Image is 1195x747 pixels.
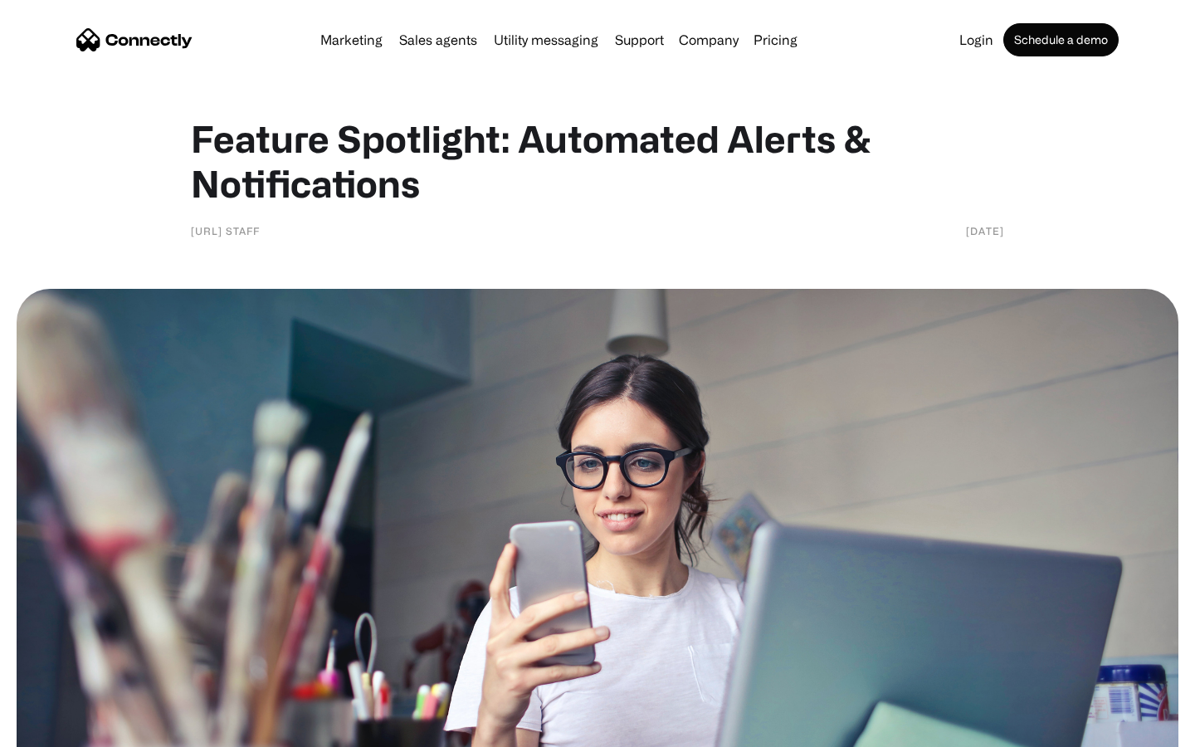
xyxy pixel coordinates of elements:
a: Login [953,33,1000,46]
ul: Language list [33,718,100,741]
a: Schedule a demo [1003,23,1119,56]
a: Pricing [747,33,804,46]
div: [DATE] [966,222,1004,239]
a: Support [608,33,671,46]
aside: Language selected: English [17,718,100,741]
a: Marketing [314,33,389,46]
div: Company [679,28,739,51]
a: Sales agents [393,33,484,46]
div: [URL] staff [191,222,260,239]
a: Utility messaging [487,33,605,46]
h1: Feature Spotlight: Automated Alerts & Notifications [191,116,1004,206]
